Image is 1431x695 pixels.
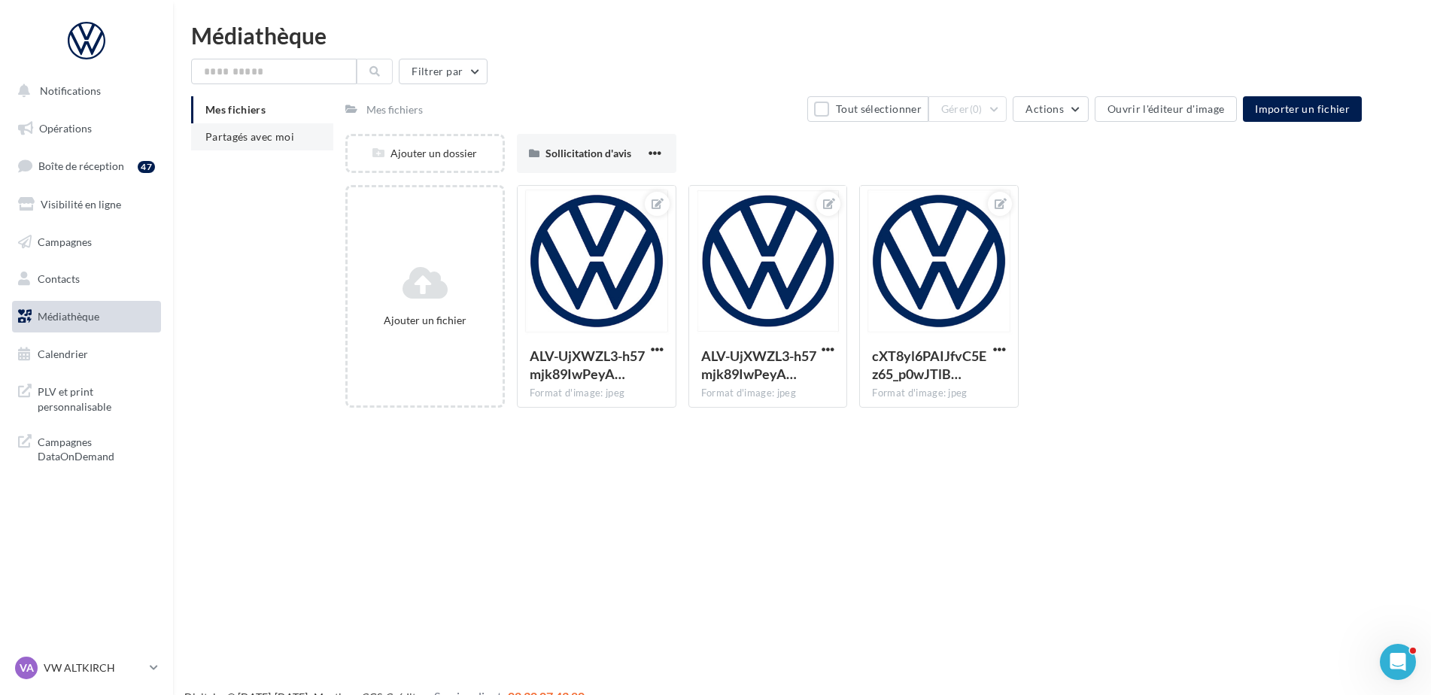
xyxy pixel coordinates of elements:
[38,381,155,414] span: PLV et print personnalisable
[41,198,121,211] span: Visibilité en ligne
[928,96,1007,122] button: Gérer(0)
[872,387,1006,400] div: Format d'image: jpeg
[38,159,124,172] span: Boîte de réception
[138,161,155,173] div: 47
[9,426,164,470] a: Campagnes DataOnDemand
[38,432,155,464] span: Campagnes DataOnDemand
[20,660,34,675] span: VA
[38,272,80,285] span: Contacts
[205,130,294,143] span: Partagés avec moi
[366,102,423,117] div: Mes fichiers
[807,96,928,122] button: Tout sélectionner
[9,150,164,182] a: Boîte de réception47
[9,226,164,258] a: Campagnes
[38,310,99,323] span: Médiathèque
[9,113,164,144] a: Opérations
[530,347,645,382] span: ALV-UjXWZL3-h57mjk89IwPeyAQpMX1Ryox9_unV32XjFmguPhmcfZja
[530,387,664,400] div: Format d'image: jpeg
[348,146,503,161] div: Ajouter un dossier
[354,313,497,328] div: Ajouter un fichier
[1380,644,1416,680] iframe: Intercom live chat
[205,103,266,116] span: Mes fichiers
[9,75,158,107] button: Notifications
[1243,96,1362,122] button: Importer un fichier
[1255,102,1350,115] span: Importer un fichier
[399,59,488,84] button: Filtrer par
[9,338,164,370] a: Calendrier
[39,122,92,135] span: Opérations
[970,103,983,115] span: (0)
[1095,96,1237,122] button: Ouvrir l'éditeur d'image
[38,235,92,247] span: Campagnes
[701,347,816,382] span: ALV-UjXWZL3-h57mjk89IwPeyAQpMX1Ryox9_unV32XjFmguPhmcfZja
[9,301,164,332] a: Médiathèque
[701,387,835,400] div: Format d'image: jpeg
[1025,102,1063,115] span: Actions
[191,24,1413,47] div: Médiathèque
[44,660,144,675] p: VW ALTKIRCH
[12,654,161,682] a: VA VW ALTKIRCH
[9,375,164,420] a: PLV et print personnalisable
[9,263,164,295] a: Contacts
[9,189,164,220] a: Visibilité en ligne
[545,147,631,159] span: Sollicitation d'avis
[872,347,986,382] span: cXT8yl6PAIJfvC5Ez65_p0wJTlBOivKOPtUuEWPe5bD6OQRCZ9XLGLQaf1dvts_jzrLgH2gST5RYqPBg=s0
[1013,96,1088,122] button: Actions
[38,347,88,360] span: Calendrier
[40,84,101,97] span: Notifications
